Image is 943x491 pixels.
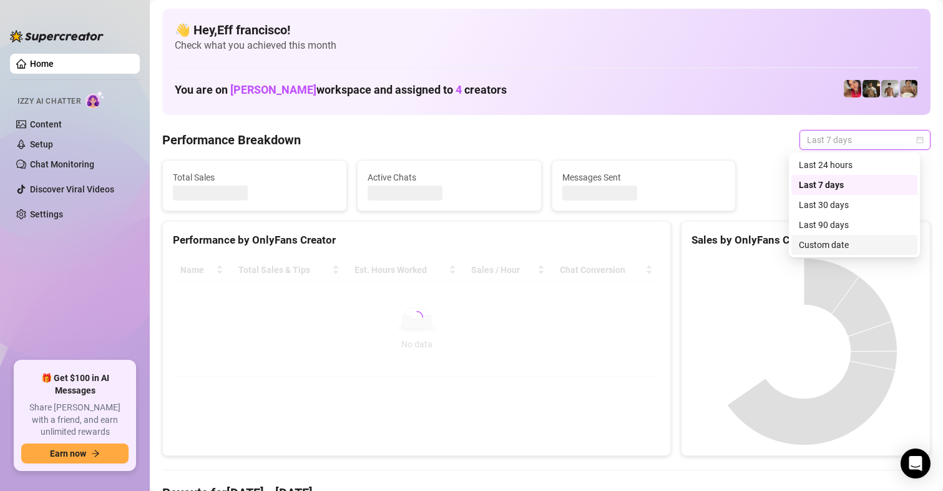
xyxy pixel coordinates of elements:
a: Setup [30,139,53,149]
span: Izzy AI Chatter [17,96,81,107]
img: Tony [862,80,880,97]
span: [PERSON_NAME] [230,83,316,96]
button: Earn nowarrow-right [21,444,129,464]
span: calendar [916,136,924,144]
span: Earn now [50,449,86,459]
div: Open Intercom Messenger [901,449,931,479]
h4: 👋 Hey, Eff francisco ! [175,21,918,39]
div: Last 90 days [799,218,910,232]
span: 🎁 Get $100 in AI Messages [21,372,129,397]
a: Discover Viral Videos [30,184,114,194]
div: Last 30 days [791,195,917,215]
div: Last 30 days [799,198,910,212]
span: arrow-right [91,449,100,458]
div: Performance by OnlyFans Creator [173,232,660,249]
span: Total Sales [173,171,336,184]
a: Settings [30,209,63,219]
span: 4 [456,83,462,96]
div: Last 24 hours [799,158,910,172]
img: Vanessa [844,80,861,97]
div: Last 7 days [791,175,917,195]
img: AI Chatter [86,91,105,109]
div: Custom date [791,235,917,255]
div: Last 24 hours [791,155,917,175]
a: Content [30,119,62,129]
div: Last 90 days [791,215,917,235]
a: Chat Monitoring [30,159,94,169]
span: loading [408,309,426,326]
h4: Performance Breakdown [162,131,301,149]
span: Check what you achieved this month [175,39,918,52]
img: logo-BBDzfeDw.svg [10,30,104,42]
img: aussieboy_j [881,80,899,97]
span: Active Chats [368,171,531,184]
span: Share [PERSON_NAME] with a friend, and earn unlimited rewards [21,402,129,439]
span: Messages Sent [562,171,726,184]
div: Custom date [799,238,910,252]
h1: You are on workspace and assigned to creators [175,83,507,97]
div: Sales by OnlyFans Creator [691,232,920,249]
img: Aussieboy_jfree [900,80,917,97]
a: Home [30,59,54,69]
div: Last 7 days [799,178,910,192]
span: Last 7 days [807,131,923,149]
